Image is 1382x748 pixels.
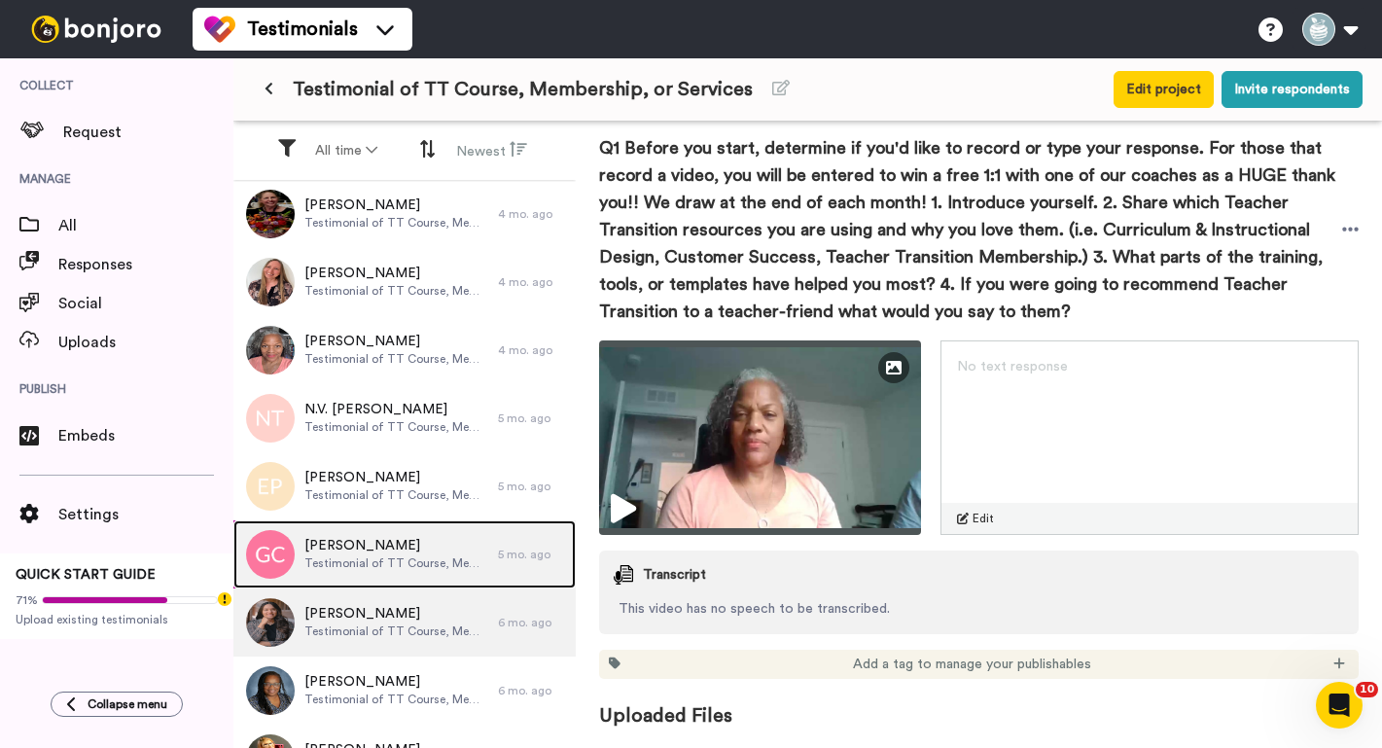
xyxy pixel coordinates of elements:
[614,565,633,585] img: transcript.svg
[498,206,566,222] div: 4 mo. ago
[973,511,994,526] span: Edit
[233,248,576,316] a: [PERSON_NAME]Testimonial of TT Course, Membership, or Services4 mo. ago
[303,133,389,168] button: All time
[498,479,566,494] div: 5 mo. ago
[58,292,233,315] span: Social
[957,360,1068,374] span: No text response
[246,598,295,647] img: 79b5d93d-e900-4eff-b752-2658ffd1556a.jpeg
[246,666,295,715] img: df258c5a-dd9a-40da-98fd-c61cc9df5bb4.jpeg
[246,462,295,511] img: ep.png
[599,599,1359,619] span: This video has no speech to be transcribed.
[58,503,233,526] span: Settings
[304,283,488,299] span: Testimonial of TT Course, Membership, or Services
[246,394,295,443] img: nt.png
[304,487,488,503] span: Testimonial of TT Course, Membership, or Services
[304,604,488,623] span: [PERSON_NAME]
[246,530,295,579] img: gc.png
[498,274,566,290] div: 4 mo. ago
[233,384,576,452] a: N.V. [PERSON_NAME]Testimonial of TT Course, Membership, or Services5 mo. ago
[304,400,488,419] span: N.V. [PERSON_NAME]
[58,331,233,354] span: Uploads
[853,655,1091,674] span: Add a tag to manage your publishables
[58,424,233,447] span: Embeds
[246,258,295,306] img: 2c916754-e682-43f0-aa0e-a75229573cf2.jpeg
[16,568,156,582] span: QUICK START GUIDE
[304,351,488,367] span: Testimonial of TT Course, Membership, or Services
[233,657,576,725] a: [PERSON_NAME]Testimonial of TT Course, Membership, or Services6 mo. ago
[498,547,566,562] div: 5 mo. ago
[498,342,566,358] div: 4 mo. ago
[233,520,576,588] a: [PERSON_NAME]Testimonial of TT Course, Membership, or Services5 mo. ago
[304,536,488,555] span: [PERSON_NAME]
[304,555,488,571] span: Testimonial of TT Course, Membership, or Services
[1222,71,1363,108] button: Invite respondents
[643,565,706,585] span: Transcript
[304,692,488,707] span: Testimonial of TT Course, Membership, or Services
[293,76,753,103] span: Testimonial of TT Course, Membership, or Services
[304,623,488,639] span: Testimonial of TT Course, Membership, or Services
[304,468,488,487] span: [PERSON_NAME]
[16,592,38,608] span: 71%
[23,16,169,43] img: bj-logo-header-white.svg
[304,215,488,231] span: Testimonial of TT Course, Membership, or Services
[1114,71,1214,108] button: Edit project
[51,692,183,717] button: Collapse menu
[88,696,167,712] span: Collapse menu
[58,253,233,276] span: Responses
[63,121,233,144] span: Request
[498,410,566,426] div: 5 mo. ago
[304,264,488,283] span: [PERSON_NAME]
[1316,682,1363,729] iframe: Intercom live chat
[58,214,233,237] span: All
[233,588,576,657] a: [PERSON_NAME]Testimonial of TT Course, Membership, or Services6 mo. ago
[233,316,576,384] a: [PERSON_NAME]Testimonial of TT Course, Membership, or Services4 mo. ago
[1356,682,1378,697] span: 10
[304,419,488,435] span: Testimonial of TT Course, Membership, or Services
[498,683,566,698] div: 6 mo. ago
[304,332,488,351] span: [PERSON_NAME]
[246,326,295,374] img: 9c8550a9-21f4-473a-9165-40ba74b22087.jpeg
[599,134,1342,325] span: Q1 Before you start, determine if you'd like to record or type your response. For those that reco...
[216,590,233,608] div: Tooltip anchor
[304,196,488,215] span: [PERSON_NAME]
[599,679,1359,730] span: Uploaded Files
[498,615,566,630] div: 6 mo. ago
[233,452,576,520] a: [PERSON_NAME]Testimonial of TT Course, Membership, or Services5 mo. ago
[444,132,539,169] button: Newest
[233,180,576,248] a: [PERSON_NAME]Testimonial of TT Course, Membership, or Services4 mo. ago
[246,190,295,238] img: 5a30d316-5a40-439f-8bad-6147016afc5f.jpeg
[204,14,235,45] img: tm-color.svg
[599,340,921,535] img: 191ba8e7-0475-4ff2-9be9-a03f0653c90a-thumbnail_full-1743447312.jpg
[16,612,218,627] span: Upload existing testimonials
[247,16,358,43] span: Testimonials
[304,672,488,692] span: [PERSON_NAME]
